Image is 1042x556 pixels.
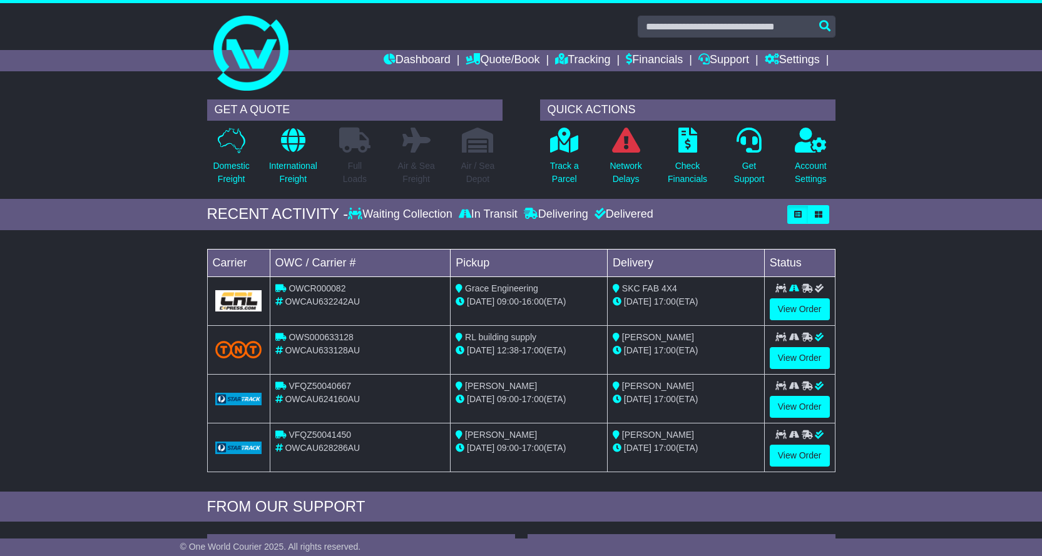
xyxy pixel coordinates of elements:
span: [PERSON_NAME] [465,430,537,440]
p: Air / Sea Depot [461,159,495,186]
div: Waiting Collection [348,208,455,221]
a: View Order [770,396,830,418]
span: OWCAU633128AU [285,345,360,355]
span: VFQZ50041450 [289,430,351,440]
span: [DATE] [624,394,651,404]
span: [DATE] [624,443,651,453]
div: (ETA) [613,393,759,406]
td: OWC / Carrier # [270,249,451,276]
span: 09:00 [497,394,519,404]
a: DomesticFreight [212,127,250,193]
a: Track aParcel [549,127,580,193]
span: OWS000633128 [289,332,354,342]
span: 12:38 [497,345,519,355]
a: Settings [765,50,820,71]
span: 17:00 [522,443,544,453]
a: Quote/Book [466,50,539,71]
p: Check Financials [668,159,707,186]
img: GetCarrierServiceLogo [215,290,262,311]
span: [PERSON_NAME] [622,381,694,391]
span: [DATE] [624,296,651,306]
span: [PERSON_NAME] [465,381,537,391]
div: In Transit [456,208,521,221]
td: Pickup [451,249,608,276]
span: 17:00 [654,443,676,453]
span: VFQZ50040667 [289,381,351,391]
span: OWCAU624160AU [285,394,360,404]
span: [PERSON_NAME] [622,332,694,342]
span: [PERSON_NAME] [622,430,694,440]
a: NetworkDelays [609,127,642,193]
span: 17:00 [654,345,676,355]
div: (ETA) [613,295,759,308]
img: GetCarrierServiceLogo [215,393,262,405]
div: (ETA) [613,344,759,357]
span: © One World Courier 2025. All rights reserved. [180,542,361,552]
div: Delivered [591,208,653,221]
span: 17:00 [654,296,676,306]
a: InternationalFreight [268,127,318,193]
a: View Order [770,347,830,369]
div: - (ETA) [456,442,602,455]
span: 16:00 [522,296,544,306]
a: AccountSettings [794,127,827,193]
a: GetSupport [733,127,765,193]
span: 17:00 [654,394,676,404]
p: Get Support [733,159,764,186]
span: 09:00 [497,296,519,306]
div: - (ETA) [456,344,602,357]
p: Domestic Freight [213,159,249,186]
p: Air & Sea Freight [398,159,435,186]
div: GET A QUOTE [207,99,503,121]
p: Track a Parcel [550,159,579,186]
span: [DATE] [624,345,651,355]
span: Grace Engineering [465,283,538,293]
div: Delivering [521,208,591,221]
div: RECENT ACTIVITY - [207,205,349,223]
span: [DATE] [467,296,494,306]
a: Support [698,50,749,71]
a: CheckFinancials [667,127,708,193]
div: - (ETA) [456,295,602,308]
div: FROM OUR SUPPORT [207,498,835,516]
a: View Order [770,445,830,467]
td: Carrier [207,249,270,276]
a: Tracking [555,50,610,71]
img: TNT_Domestic.png [215,341,262,358]
span: SKC FAB 4X4 [622,283,677,293]
span: 17:00 [522,345,544,355]
span: [DATE] [467,345,494,355]
span: 09:00 [497,443,519,453]
td: Delivery [607,249,764,276]
div: (ETA) [613,442,759,455]
p: Account Settings [795,159,827,186]
span: OWCAU632242AU [285,296,360,306]
img: GetCarrierServiceLogo [215,442,262,454]
span: [DATE] [467,394,494,404]
td: Status [764,249,835,276]
span: OWCR000082 [289,283,345,293]
p: Full Loads [339,159,370,186]
p: Network Delays [610,159,641,186]
span: RL building supply [465,332,536,342]
div: - (ETA) [456,393,602,406]
a: Dashboard [384,50,451,71]
span: OWCAU628286AU [285,443,360,453]
a: Financials [626,50,683,71]
p: International Freight [269,159,317,186]
span: 17:00 [522,394,544,404]
div: QUICK ACTIONS [540,99,835,121]
a: View Order [770,298,830,320]
span: [DATE] [467,443,494,453]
